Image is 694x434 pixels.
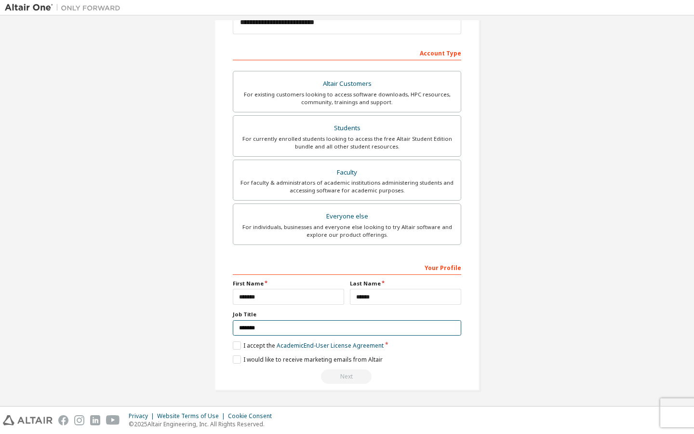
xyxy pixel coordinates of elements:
img: altair_logo.svg [3,415,53,425]
label: I would like to receive marketing emails from Altair [233,355,383,364]
label: Last Name [350,280,461,287]
div: Website Terms of Use [157,412,228,420]
div: For faculty & administrators of academic institutions administering students and accessing softwa... [239,179,455,194]
p: © 2025 Altair Engineering, Inc. All Rights Reserved. [129,420,278,428]
div: Everyone else [239,210,455,223]
label: Job Title [233,311,461,318]
img: linkedin.svg [90,415,100,425]
div: For existing customers looking to access software downloads, HPC resources, community, trainings ... [239,91,455,106]
img: youtube.svg [106,415,120,425]
a: Academic End-User License Agreement [277,341,384,350]
div: Account Type [233,45,461,60]
div: Read and acccept EULA to continue [233,369,461,384]
div: Students [239,122,455,135]
div: Altair Customers [239,77,455,91]
div: Faculty [239,166,455,179]
div: For individuals, businesses and everyone else looking to try Altair software and explore our prod... [239,223,455,239]
label: I accept the [233,341,384,350]
div: Privacy [129,412,157,420]
div: For currently enrolled students looking to access the free Altair Student Edition bundle and all ... [239,135,455,150]
div: Your Profile [233,259,461,275]
img: facebook.svg [58,415,68,425]
img: Altair One [5,3,125,13]
img: instagram.svg [74,415,84,425]
div: Cookie Consent [228,412,278,420]
label: First Name [233,280,344,287]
